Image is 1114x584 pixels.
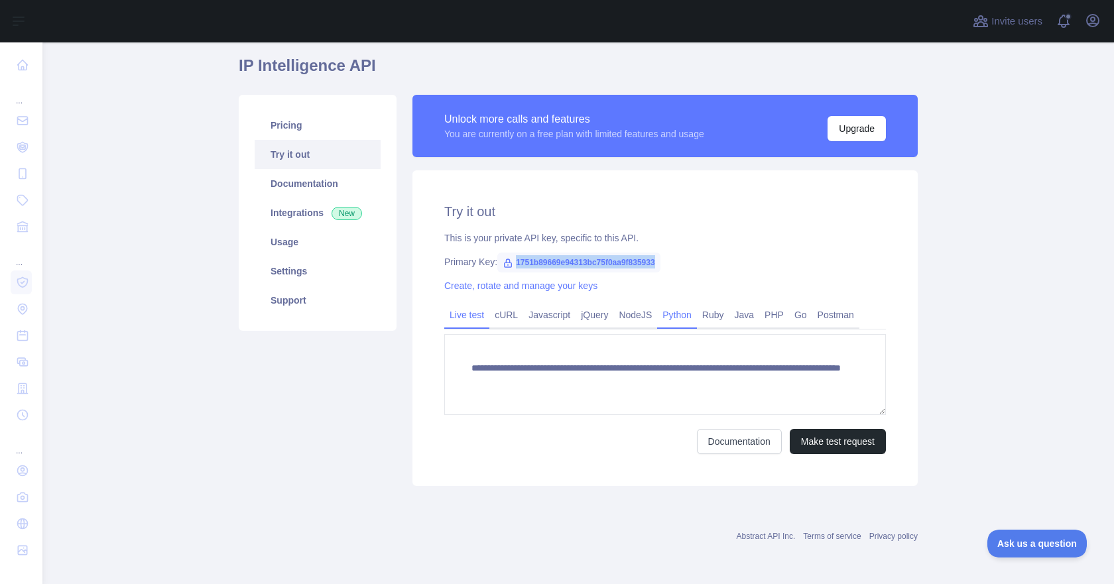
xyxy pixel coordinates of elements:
span: Invite users [991,14,1042,29]
button: Invite users [970,11,1045,32]
div: Unlock more calls and features [444,111,704,127]
span: New [332,207,362,220]
a: Settings [255,257,381,286]
span: 1751b89669e94313bc75f0aa9f835933 [497,253,660,272]
a: NodeJS [613,304,657,325]
a: Documentation [255,169,381,198]
a: Support [255,286,381,315]
a: Ruby [697,304,729,325]
div: ... [11,80,32,106]
h1: IP Intelligence API [239,55,918,87]
a: cURL [489,304,523,325]
div: ... [11,241,32,268]
a: Integrations New [255,198,381,227]
a: Live test [444,304,489,325]
a: Go [789,304,812,325]
a: Pricing [255,111,381,140]
a: Terms of service [803,532,861,541]
div: This is your private API key, specific to this API. [444,231,886,245]
a: Documentation [697,429,782,454]
iframe: Toggle Customer Support [987,530,1087,557]
a: Privacy policy [869,532,918,541]
a: Java [729,304,760,325]
a: Create, rotate and manage your keys [444,280,597,291]
a: PHP [759,304,789,325]
div: ... [11,430,32,456]
div: Primary Key: [444,255,886,268]
button: Make test request [790,429,886,454]
button: Upgrade [828,116,886,141]
a: Python [657,304,697,325]
a: jQuery [576,304,613,325]
a: Usage [255,227,381,257]
a: Abstract API Inc. [737,532,796,541]
h2: Try it out [444,202,886,221]
a: Try it out [255,140,381,169]
div: You are currently on a free plan with limited features and usage [444,127,704,141]
a: Postman [812,304,859,325]
a: Javascript [523,304,576,325]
